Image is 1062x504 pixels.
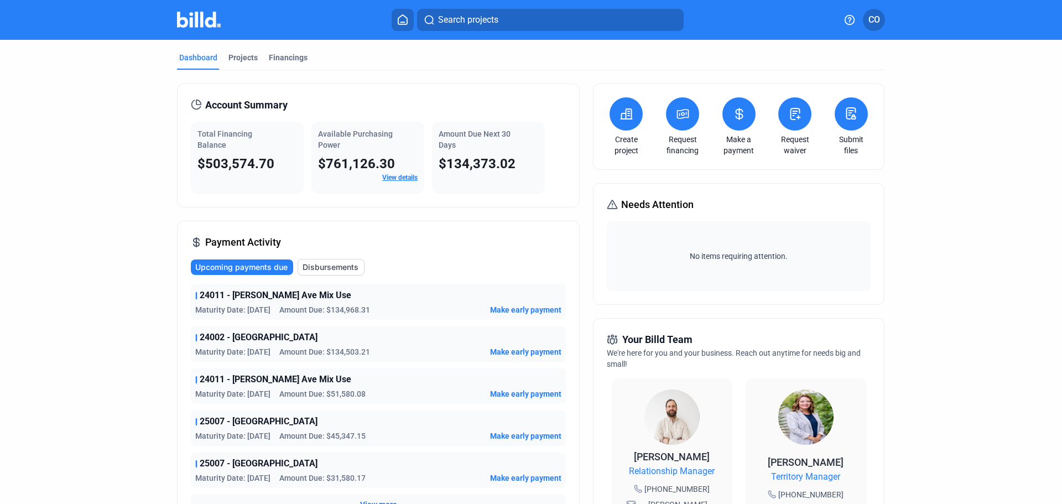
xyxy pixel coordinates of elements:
[490,388,561,399] button: Make early payment
[778,389,834,445] img: Territory Manager
[611,251,866,262] span: No items requiring attention.
[490,304,561,315] button: Make early payment
[318,156,395,172] span: $761,126.30
[303,262,358,273] span: Disbursements
[778,489,844,500] span: [PHONE_NUMBER]
[607,349,861,368] span: We're here for you and your business. Reach out anytime for needs big and small!
[644,389,700,445] img: Relationship Manager
[439,156,516,172] span: $134,373.02
[195,430,270,441] span: Maturity Date: [DATE]
[490,472,561,484] button: Make early payment
[200,415,317,428] span: 25007 - [GEOGRAPHIC_DATA]
[179,52,217,63] div: Dashboard
[771,470,840,484] span: Territory Manager
[621,197,694,212] span: Needs Attention
[298,259,365,276] button: Disbursements
[191,259,293,275] button: Upcoming payments due
[195,346,270,357] span: Maturity Date: [DATE]
[663,134,702,156] a: Request financing
[622,332,693,347] span: Your Billd Team
[195,388,270,399] span: Maturity Date: [DATE]
[868,13,880,27] span: CO
[279,472,366,484] span: Amount Due: $31,580.17
[195,304,270,315] span: Maturity Date: [DATE]
[200,331,317,344] span: 24002 - [GEOGRAPHIC_DATA]
[177,12,221,28] img: Billd Company Logo
[768,456,844,468] span: [PERSON_NAME]
[490,430,561,441] button: Make early payment
[200,289,351,302] span: 24011 - [PERSON_NAME] Ave Mix Use
[629,465,715,478] span: Relationship Manager
[228,52,258,63] div: Projects
[634,451,710,463] span: [PERSON_NAME]
[832,134,871,156] a: Submit files
[200,373,351,386] span: 24011 - [PERSON_NAME] Ave Mix Use
[318,129,393,149] span: Available Purchasing Power
[279,304,370,315] span: Amount Due: $134,968.31
[197,156,274,172] span: $503,574.70
[775,134,814,156] a: Request waiver
[200,457,317,470] span: 25007 - [GEOGRAPHIC_DATA]
[279,430,366,441] span: Amount Due: $45,347.15
[205,97,288,113] span: Account Summary
[205,235,281,250] span: Payment Activity
[438,13,498,27] span: Search projects
[417,9,684,31] button: Search projects
[607,134,645,156] a: Create project
[195,472,270,484] span: Maturity Date: [DATE]
[720,134,758,156] a: Make a payment
[439,129,511,149] span: Amount Due Next 30 Days
[195,262,288,273] span: Upcoming payments due
[279,346,370,357] span: Amount Due: $134,503.21
[644,484,710,495] span: [PHONE_NUMBER]
[269,52,308,63] div: Financings
[279,388,366,399] span: Amount Due: $51,580.08
[863,9,885,31] button: CO
[197,129,252,149] span: Total Financing Balance
[490,346,561,357] button: Make early payment
[382,174,418,181] a: View details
